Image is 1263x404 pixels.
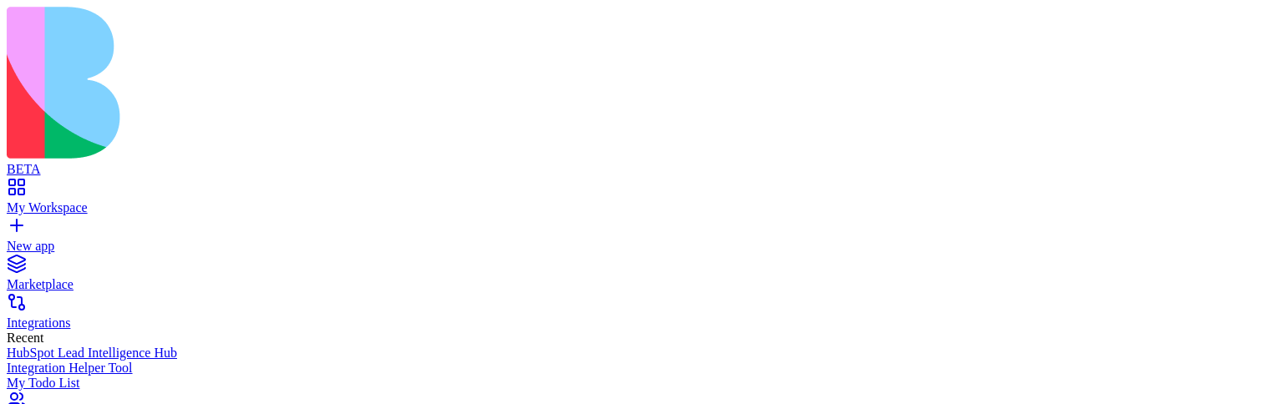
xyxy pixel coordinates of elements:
[7,300,1256,331] a: Integrations
[7,7,678,159] img: logo
[7,224,1256,254] a: New app
[7,239,1256,254] div: New app
[7,346,1256,361] a: HubSpot Lead Intelligence Hub
[7,316,1256,331] div: Integrations
[7,277,1256,292] div: Marketplace
[7,200,1256,215] div: My Workspace
[7,147,1256,177] a: BETA
[7,162,1256,177] div: BETA
[7,185,1256,215] a: My Workspace
[7,262,1256,292] a: Marketplace
[7,376,1256,391] a: My Todo List
[7,331,43,345] span: Recent
[7,361,1256,376] a: Integration Helper Tool
[13,20,237,50] h1: Simple Todo List
[13,57,237,77] p: Stay organized and productive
